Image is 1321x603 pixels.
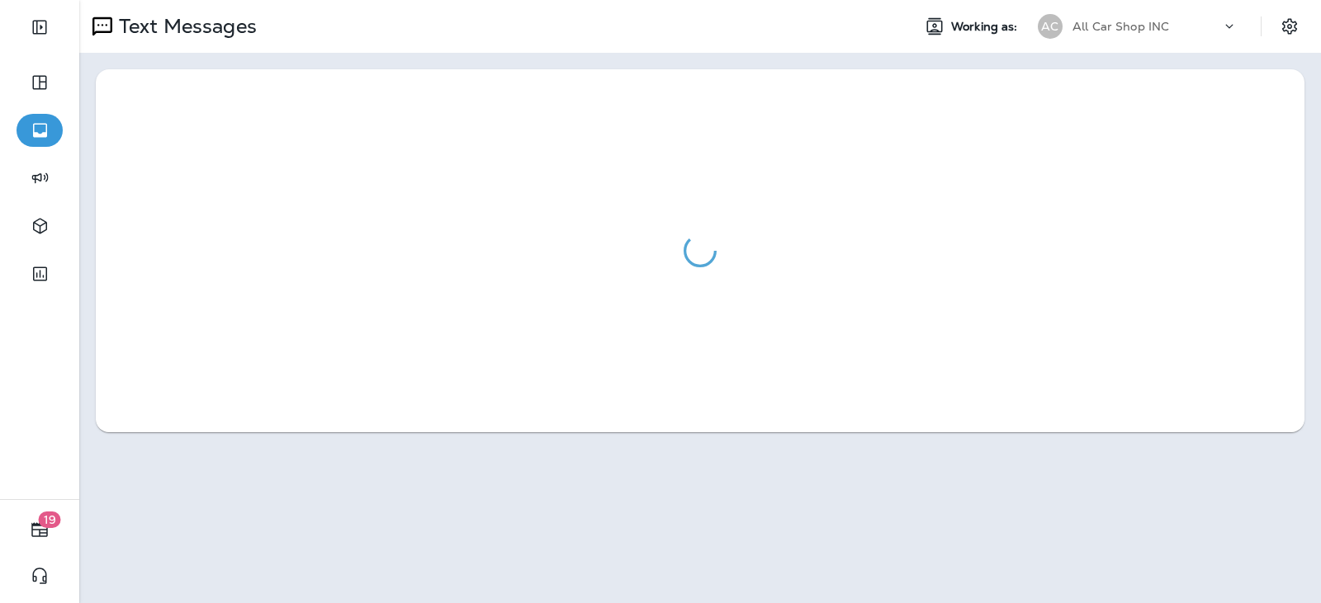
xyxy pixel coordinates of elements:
button: 19 [17,513,63,546]
button: Expand Sidebar [17,11,63,44]
div: AC [1038,14,1063,39]
p: Text Messages [112,14,257,39]
span: 19 [39,511,61,528]
span: Working as: [951,20,1021,34]
button: Settings [1275,12,1304,41]
p: All Car Shop INC [1072,20,1169,33]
